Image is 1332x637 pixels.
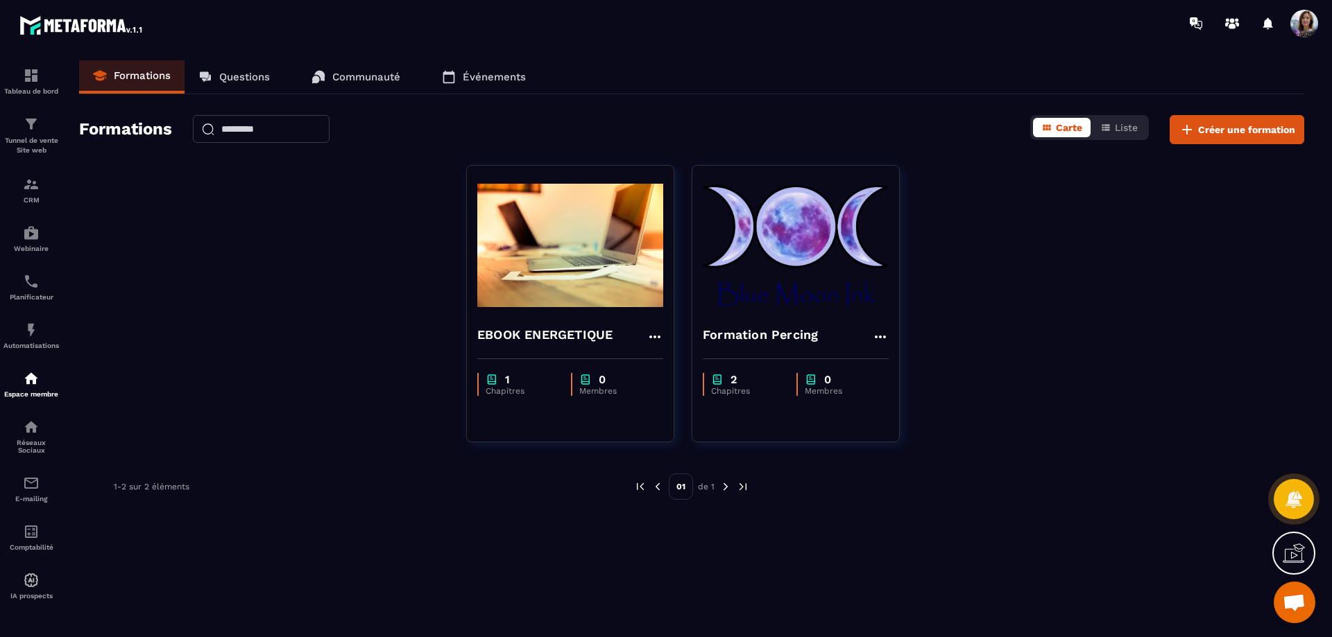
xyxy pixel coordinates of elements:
[711,373,724,386] img: chapter
[3,105,59,166] a: formationformationTunnel de vente Site web
[3,390,59,398] p: Espace membre
[332,71,400,83] p: Communauté
[698,481,715,492] p: de 1
[692,165,917,460] a: formation-backgroundFormation Percingchapter2Chapitreschapter0Membres
[185,60,284,94] a: Questions
[23,225,40,241] img: automations
[23,176,40,193] img: formation
[298,60,414,94] a: Communauté
[3,311,59,360] a: automationsautomationsAutomatisations
[1092,118,1146,137] button: Liste
[23,419,40,435] img: social-network
[3,543,59,551] p: Comptabilité
[1033,118,1091,137] button: Carte
[1170,115,1304,144] button: Créer une formation
[79,60,185,94] a: Formations
[3,342,59,349] p: Automatisations
[703,325,818,344] h4: Formation Percing
[23,475,40,491] img: email
[3,439,59,454] p: Réseaux Sociaux
[486,373,498,386] img: chapter
[19,12,144,37] img: logo
[1274,582,1315,623] div: Ouvrir le chat
[23,322,40,338] img: automations
[703,176,889,315] img: formation-background
[477,176,663,315] img: formation-background
[114,69,171,82] p: Formations
[3,214,59,263] a: automationsautomationsWebinaire
[737,480,749,493] img: next
[3,57,59,105] a: formationformationTableau de bord
[3,245,59,252] p: Webinaire
[805,386,875,396] p: Membres
[3,263,59,311] a: schedulerschedulerPlanificateur
[731,373,737,386] p: 2
[79,115,172,144] h2: Formations
[824,373,831,386] p: 0
[719,480,732,493] img: next
[579,386,649,396] p: Membres
[23,572,40,588] img: automations
[599,373,606,386] p: 0
[651,480,664,493] img: prev
[23,523,40,540] img: accountant
[477,325,613,344] h4: EBOOK ENERGETIQUE
[3,87,59,95] p: Tableau de bord
[1056,122,1082,133] span: Carte
[3,293,59,301] p: Planificateur
[1198,123,1295,137] span: Créer une formation
[3,495,59,503] p: E-mailing
[579,373,592,386] img: chapter
[3,360,59,408] a: automationsautomationsEspace membre
[219,71,270,83] p: Questions
[23,370,40,387] img: automations
[805,373,817,386] img: chapter
[3,464,59,513] a: emailemailE-mailing
[3,408,59,464] a: social-networksocial-networkRéseaux Sociaux
[114,482,189,491] p: 1-2 sur 2 éléments
[634,480,647,493] img: prev
[3,166,59,214] a: formationformationCRM
[669,473,693,500] p: 01
[463,71,526,83] p: Événements
[23,67,40,84] img: formation
[23,273,40,290] img: scheduler
[711,386,783,396] p: Chapitres
[3,136,59,155] p: Tunnel de vente Site web
[486,386,557,396] p: Chapitres
[3,196,59,204] p: CRM
[3,592,59,600] p: IA prospects
[1115,122,1138,133] span: Liste
[3,513,59,561] a: accountantaccountantComptabilité
[505,373,510,386] p: 1
[23,116,40,132] img: formation
[466,165,692,460] a: formation-backgroundEBOOK ENERGETIQUEchapter1Chapitreschapter0Membres
[428,60,540,94] a: Événements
